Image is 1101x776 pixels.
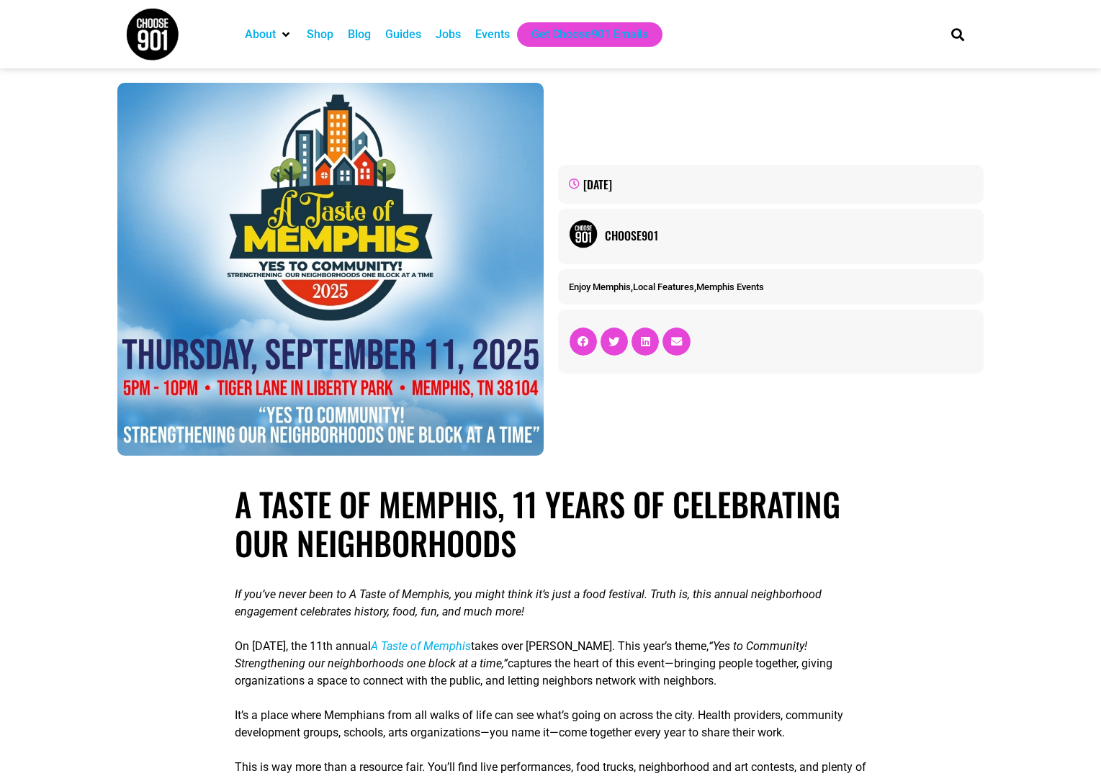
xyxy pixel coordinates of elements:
[385,26,421,43] a: Guides
[570,328,597,355] div: Share on facebook
[235,484,866,562] h1: A TASTE OF MEMPHIS, 11 Years of Celebrating Our Neighborhoods
[235,587,822,618] span: If you’ve never been to A Taste of Memphis, you might think it’s just a food festival. Truth is, ...
[569,281,764,292] span: , ,
[569,220,598,248] img: Picture of Choose901
[235,657,832,687] span: captures the heart of this event—bringing people together, giving organizations a space to connec...
[348,26,371,43] a: Blog
[245,26,276,43] a: About
[235,639,807,670] span: “Yes to Community! Strengthening our neighborhoods one block at a time,”
[238,22,300,47] div: About
[569,281,631,292] a: Enjoy Memphis
[436,26,461,43] a: Jobs
[235,639,371,653] span: On [DATE], the 11th annual
[531,26,648,43] a: Get Choose901 Emails
[475,26,510,43] a: Events
[238,22,926,47] nav: Main nav
[307,26,333,43] a: Shop
[633,281,694,292] a: Local Features
[235,708,843,739] span: It’s a place where Memphians from all walks of life can see what’s going on across the city. Heal...
[471,639,709,653] span: takes over [PERSON_NAME]. This year’s theme,
[632,328,659,355] div: Share on linkedin
[601,328,628,355] div: Share on twitter
[371,639,471,653] a: A Taste of Memphis
[583,176,612,193] time: [DATE]
[117,83,544,456] img: Event flyer for "A Taste of Memphis 2025" on September 11, 2025, at Tiger Lane in Liberty Park, M...
[662,328,690,355] div: Share on email
[696,281,764,292] a: Memphis Events
[605,227,974,244] a: Choose901
[945,22,969,46] div: Search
